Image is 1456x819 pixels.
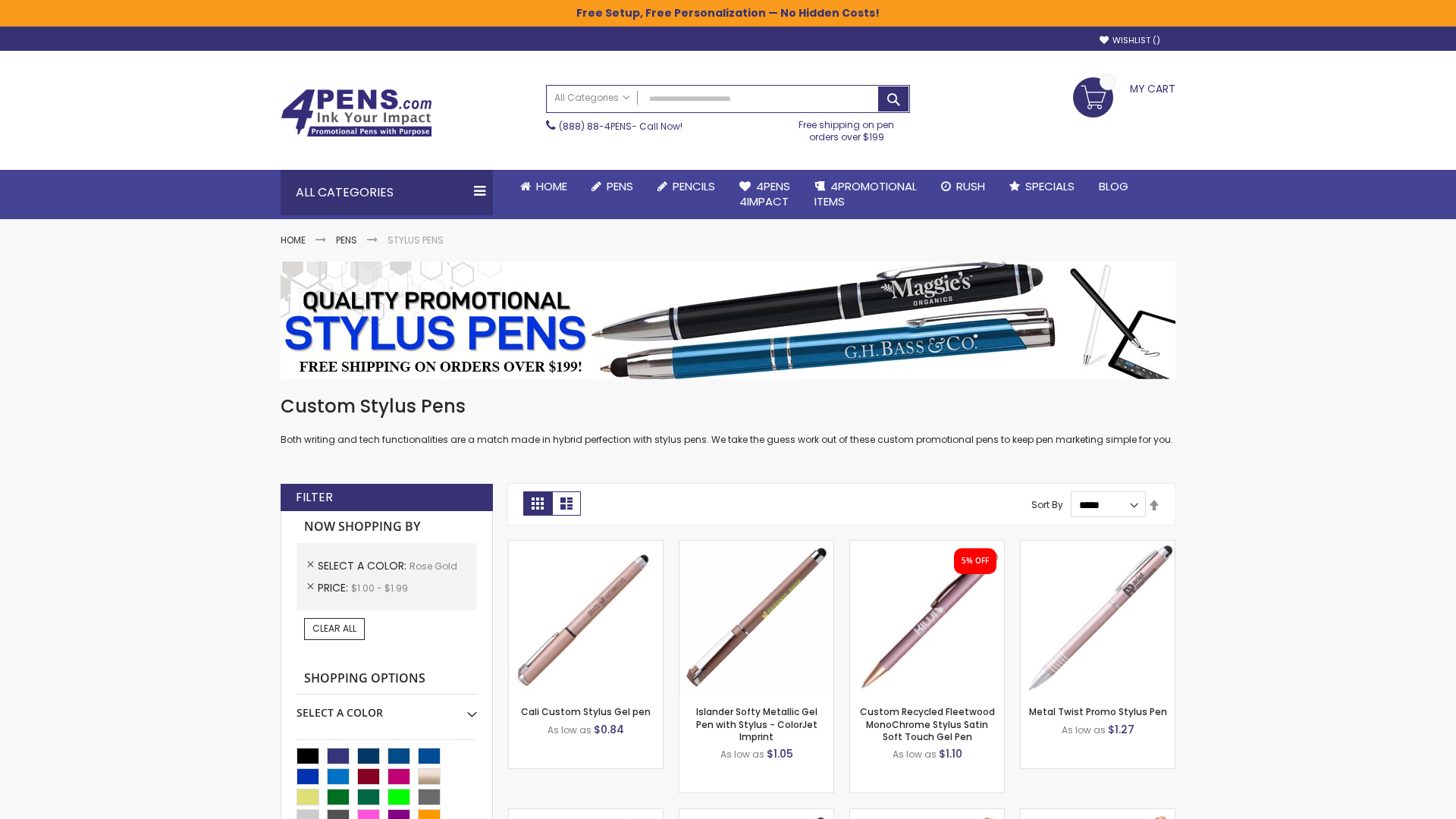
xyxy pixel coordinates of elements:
[1025,178,1075,194] span: Specials
[536,178,567,194] span: Home
[297,511,477,543] strong: Now Shopping by
[1029,705,1167,718] a: Metal Twist Promo Stylus Pen
[281,262,1175,379] img: Stylus Pens
[696,705,817,742] a: Islander Softy Metallic Gel Pen with Stylus - ColorJet Imprint
[336,234,357,246] a: Pens
[679,541,833,695] img: Islander Softy Metallic Gel Pen with Stylus - ColorJet Imprint-Rose Gold
[645,170,727,203] a: Pencils
[720,748,764,761] span: As low as
[739,178,790,209] span: 4Pens 4impact
[559,120,682,133] span: - Call Now!
[547,86,638,111] a: All Categories
[281,170,493,215] div: All Categories
[548,723,591,736] span: As low as
[783,113,911,143] div: Free shipping on pen orders over $199
[351,582,408,595] span: $1.00 - $1.99
[579,170,645,203] a: Pens
[523,491,552,516] strong: Grid
[1062,723,1106,736] span: As low as
[1108,722,1134,737] span: $1.27
[1021,541,1175,695] img: Metal Twist Promo Stylus Pen-Rose gold
[1100,35,1160,46] a: Wishlist
[559,120,632,133] a: (888) 88-4PENS
[281,394,1175,419] h1: Custom Stylus Pens
[304,618,365,639] a: Clear All
[281,234,306,246] a: Home
[850,540,1004,553] a: Custom Recycled Fleetwood MonoChrome Stylus Satin Soft Touch Gel Pen-Rose Gold
[388,234,444,246] strong: Stylus Pens
[939,746,962,761] span: $1.10
[509,540,663,553] a: Cali Custom Stylus Gel pen-Rose Gold
[929,170,997,203] a: Rush
[1099,178,1128,194] span: Blog
[607,178,633,194] span: Pens
[767,746,793,761] span: $1.05
[297,695,477,720] div: Select A Color
[594,722,624,737] span: $0.84
[727,170,802,219] a: 4Pens4impact
[521,705,651,718] a: Cali Custom Stylus Gel pen
[679,540,833,553] a: Islander Softy Metallic Gel Pen with Stylus - ColorJet Imprint-Rose Gold
[802,170,929,219] a: 4PROMOTIONALITEMS
[554,92,630,104] span: All Categories
[318,580,351,595] span: Price
[962,556,989,566] div: 5% OFF
[860,705,995,742] a: Custom Recycled Fleetwood MonoChrome Stylus Satin Soft Touch Gel Pen
[297,663,477,695] strong: Shopping Options
[956,178,985,194] span: Rush
[673,178,715,194] span: Pencils
[281,89,432,137] img: 4Pens Custom Pens and Promotional Products
[814,178,917,209] span: 4PROMOTIONAL ITEMS
[850,541,1004,695] img: Custom Recycled Fleetwood MonoChrome Stylus Satin Soft Touch Gel Pen-Rose Gold
[318,558,409,573] span: Select A Color
[1021,540,1175,553] a: Metal Twist Promo Stylus Pen-Rose gold
[296,489,333,506] strong: Filter
[508,170,579,203] a: Home
[893,748,937,761] span: As low as
[509,541,663,695] img: Cali Custom Stylus Gel pen-Rose Gold
[281,394,1175,447] div: Both writing and tech functionalities are a match made in hybrid perfection with stylus pens. We ...
[1031,498,1063,511] label: Sort By
[312,622,356,635] span: Clear All
[997,170,1087,203] a: Specials
[1087,170,1141,203] a: Blog
[409,560,457,573] span: Rose Gold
